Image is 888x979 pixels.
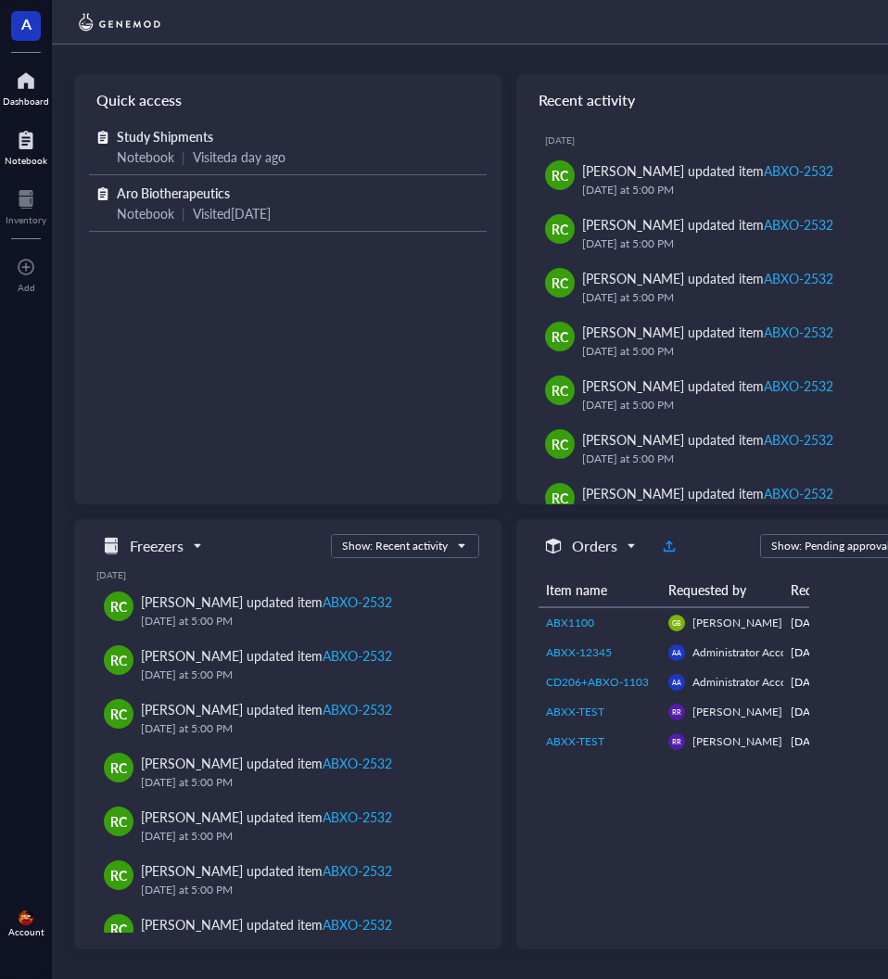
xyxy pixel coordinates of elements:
div: [DATE] at 5:00 PM [141,612,464,630]
div: [DATE] [791,644,883,661]
div: ABXO-2532 [323,861,392,880]
span: Study Shipments [117,127,213,146]
div: [DATE] at 5:00 PM [141,773,464,792]
span: RC [110,811,127,832]
span: RC [110,650,127,670]
div: ABXO-2532 [764,269,833,287]
span: RC [552,434,568,454]
div: ABXO-2532 [764,430,833,449]
a: RC[PERSON_NAME] updated itemABXO-2532[DATE] at 5:00 PM [96,692,479,745]
span: CD206+ABXO-1103 [546,674,649,690]
div: | [182,203,185,223]
span: RC [110,596,127,617]
a: ABXX-12345 [546,644,653,661]
h5: Orders [572,535,617,557]
div: ABXO-2532 [323,592,392,611]
div: Notebook [117,146,174,167]
span: Administrator Account [692,644,804,660]
span: RR [672,707,680,716]
div: [PERSON_NAME] updated item [141,860,392,881]
span: [PERSON_NAME] [692,704,782,719]
div: [PERSON_NAME] updated item [582,160,833,181]
div: [PERSON_NAME] updated item [141,591,392,612]
div: [DATE] [791,733,883,750]
div: Notebook [5,155,47,166]
a: ABXX-TEST [546,733,653,750]
div: [PERSON_NAME] updated item [582,429,833,450]
span: AA [672,679,681,687]
div: [DATE] at 5:00 PM [141,827,464,845]
span: ABX1100 [546,615,594,630]
span: GB [672,619,680,628]
div: Quick access [74,74,501,126]
div: Add [18,282,35,293]
div: ABXO-2532 [323,700,392,718]
div: ABXO-2532 [323,807,392,826]
span: RC [552,165,568,185]
div: | [182,146,185,167]
img: e3b8e2f9-2f7f-49fa-a8fb-4d0ab0feffc4.jpeg [19,910,33,925]
a: RC[PERSON_NAME] updated itemABXO-2532[DATE] at 5:00 PM [96,638,479,692]
div: [PERSON_NAME] updated item [141,753,392,773]
div: Account [8,926,44,937]
a: Inventory [6,184,46,225]
span: RC [110,757,127,778]
span: RC [552,326,568,347]
h5: Freezers [130,535,184,557]
div: Dashboard [3,95,49,107]
span: RC [552,273,568,293]
div: ABXO-2532 [323,646,392,665]
span: A [21,12,32,35]
div: [PERSON_NAME] updated item [582,322,833,342]
div: [PERSON_NAME] updated item [141,645,392,666]
div: [PERSON_NAME] updated item [582,268,833,288]
span: RC [552,380,568,400]
th: Item name [539,573,661,607]
div: [DATE] at 5:00 PM [141,666,464,684]
div: ABXO-2532 [323,754,392,772]
th: Requested by [661,573,783,607]
div: [DATE] [96,569,479,580]
span: ABXX-TEST [546,733,604,749]
span: RR [672,737,680,745]
div: Notebook [117,203,174,223]
div: [DATE] at 5:00 PM [141,881,464,899]
span: RC [110,704,127,724]
a: Notebook [5,125,47,166]
div: Inventory [6,214,46,225]
span: RC [110,865,127,885]
div: ABXO-2532 [764,376,833,395]
a: Dashboard [3,66,49,107]
span: ABXX-TEST [546,704,604,719]
a: RC[PERSON_NAME] updated itemABXO-2532[DATE] at 5:00 PM [96,853,479,907]
div: [DATE] [791,615,883,631]
a: CD206+ABXO-1103 [546,674,653,691]
div: Visited [DATE] [193,203,271,223]
div: ABXO-2532 [764,161,833,180]
div: [DATE] [791,704,883,720]
div: Visited a day ago [193,146,285,167]
a: ABXX-TEST [546,704,653,720]
div: [PERSON_NAME] updated item [582,375,833,396]
div: Show: Recent activity [342,538,448,554]
div: [PERSON_NAME] updated item [141,699,392,719]
div: ABXO-2532 [764,215,833,234]
div: [PERSON_NAME] updated item [141,807,392,827]
a: RC[PERSON_NAME] updated itemABXO-2532[DATE] at 5:00 PM [96,584,479,638]
div: [PERSON_NAME] updated item [582,214,833,235]
span: ABXX-12345 [546,644,612,660]
span: Administrator Account [692,674,804,690]
span: [PERSON_NAME] [692,615,782,630]
span: RC [552,219,568,239]
span: [PERSON_NAME] [692,733,782,749]
img: genemod-logo [74,11,165,33]
a: RC[PERSON_NAME] updated itemABXO-2532[DATE] at 5:00 PM [96,745,479,799]
a: RC[PERSON_NAME] updated itemABXO-2532[DATE] at 5:00 PM [96,799,479,853]
span: AA [672,649,681,657]
a: ABX1100 [546,615,653,631]
div: [DATE] [791,674,883,691]
div: [DATE] at 5:00 PM [141,719,464,738]
div: ABXO-2532 [764,323,833,341]
span: Aro Biotherapeutics [117,184,230,202]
